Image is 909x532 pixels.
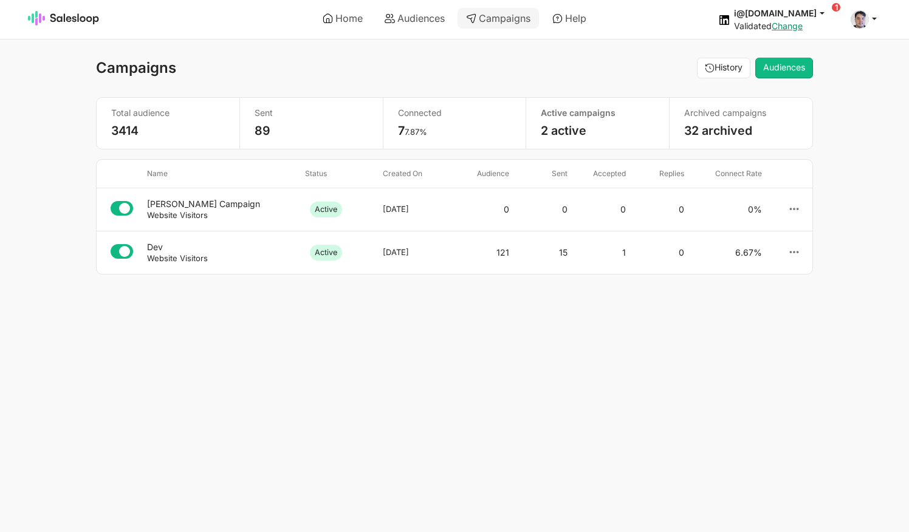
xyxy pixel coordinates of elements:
p: Connected [398,107,512,118]
div: 1 [572,240,631,265]
a: 32 archived [684,123,752,138]
div: 0 [514,197,572,222]
div: Audience [456,169,514,179]
h1: Campaigns [96,60,176,77]
p: 89 [255,123,368,138]
a: [PERSON_NAME] CampaignWebsite Visitors [147,199,295,220]
div: 0 [572,197,631,222]
a: Help [544,8,595,29]
a: Audiences [376,8,453,29]
small: Website Visitors [147,210,208,220]
p: Active campaigns [541,107,654,118]
button: i@[DOMAIN_NAME] [734,7,836,19]
div: Validated [734,21,836,32]
div: Dev [147,242,295,253]
p: Archived campaigns [684,107,798,118]
small: [DATE] [383,247,409,257]
div: 0 [631,240,689,265]
div: Created on [378,169,456,179]
div: Status [300,169,378,179]
p: 7 [398,123,512,138]
div: Accepted [572,169,631,179]
img: Salesloop [28,11,100,26]
a: 2 active [541,123,586,138]
p: Sent [255,107,368,118]
button: History [697,58,750,78]
small: 7.87% [405,127,427,137]
div: 0 [456,197,514,222]
a: Campaigns [458,8,539,29]
div: 0% [689,197,767,222]
small: Website Visitors [147,253,208,263]
div: 15 [514,240,572,265]
div: Connect rate [689,169,767,179]
div: Sent [514,169,572,179]
div: [PERSON_NAME] Campaign [147,199,295,210]
small: [DATE] [383,204,409,214]
p: 3414 [111,123,225,138]
p: Total audience [111,107,225,118]
div: 121 [456,240,514,265]
span: Active [310,202,342,217]
a: DevWebsite Visitors [147,242,295,264]
div: Name [142,169,300,179]
div: 0 [631,197,689,222]
a: Change [772,21,803,31]
div: Replies [631,169,689,179]
a: Audiences [755,58,813,78]
span: Active [310,245,342,261]
div: 6.67% [689,240,767,265]
a: Home [314,8,371,29]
